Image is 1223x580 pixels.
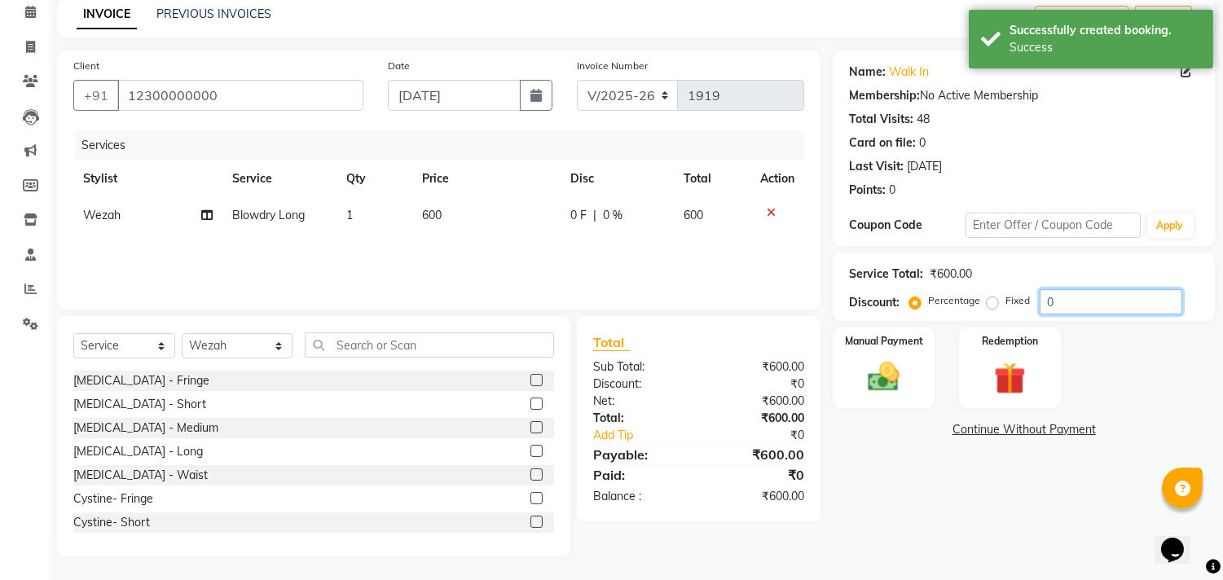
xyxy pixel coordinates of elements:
th: Qty [337,160,412,197]
div: ₹600.00 [699,393,817,410]
div: ₹600.00 [699,358,817,376]
a: Walk In [889,64,929,81]
div: Cystine- Fringe [73,490,153,507]
div: Membership: [849,87,920,104]
label: Date [388,59,410,73]
span: Blowdry Long [232,208,305,222]
div: Paid: [581,465,699,485]
th: Service [222,160,337,197]
th: Price [412,160,560,197]
a: PREVIOUS INVOICES [156,7,271,21]
label: Client [73,59,99,73]
div: [MEDICAL_DATA] - Long [73,443,203,460]
label: Fixed [1005,293,1030,308]
div: Sub Total: [581,358,699,376]
label: Invoice Number [577,59,648,73]
div: [MEDICAL_DATA] - Short [73,396,206,413]
span: 600 [422,208,442,222]
th: Disc [561,160,674,197]
div: No Active Membership [849,87,1199,104]
span: | [593,207,596,224]
div: Total: [581,410,699,427]
button: Create New [1035,6,1128,31]
div: Balance : [581,488,699,505]
iframe: chat widget [1155,515,1207,564]
span: 600 [684,208,703,222]
div: [DATE] [907,158,942,175]
div: 0 [889,182,895,199]
input: Search by Name/Mobile/Email/Code [117,80,363,111]
div: [MEDICAL_DATA] - Fringe [73,372,209,389]
span: 1 [346,208,353,222]
a: Add Tip [581,427,719,444]
th: Action [750,160,804,197]
div: Coupon Code [849,217,966,234]
div: ₹600.00 [930,266,972,283]
div: 48 [917,111,930,128]
div: ₹600.00 [699,410,817,427]
button: Apply [1147,213,1194,238]
div: ₹600.00 [699,488,817,505]
button: +91 [73,80,119,111]
img: _gift.svg [984,358,1036,398]
label: Percentage [928,293,980,308]
div: Card on file: [849,134,916,152]
div: Discount: [849,294,900,311]
div: Last Visit: [849,158,904,175]
div: Net: [581,393,699,410]
div: ₹0 [699,465,817,485]
div: 0 [919,134,926,152]
div: [MEDICAL_DATA] - Medium [73,420,218,437]
span: Total [593,334,631,351]
span: 0 % [603,207,622,224]
span: 0 F [570,207,587,224]
div: ₹600.00 [699,445,817,464]
a: Continue Without Payment [836,421,1212,438]
div: Cystine- Short [73,514,150,531]
div: Payable: [581,445,699,464]
img: _cash.svg [858,358,909,395]
div: Name: [849,64,886,81]
input: Enter Offer / Coupon Code [966,213,1140,238]
label: Manual Payment [845,334,923,349]
label: Redemption [982,334,1038,349]
div: [MEDICAL_DATA] - Waist [73,467,208,484]
div: Service Total: [849,266,923,283]
th: Total [674,160,751,197]
input: Search or Scan [305,332,554,358]
div: Total Visits: [849,111,913,128]
th: Stylist [73,160,222,197]
div: Points: [849,182,886,199]
span: Wezah [83,208,121,222]
div: Services [75,130,816,160]
div: Success [1010,39,1201,56]
div: Discount: [581,376,699,393]
div: Successfully created booking. [1010,22,1201,39]
div: ₹0 [719,427,817,444]
button: Save [1135,6,1192,31]
div: ₹0 [699,376,817,393]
